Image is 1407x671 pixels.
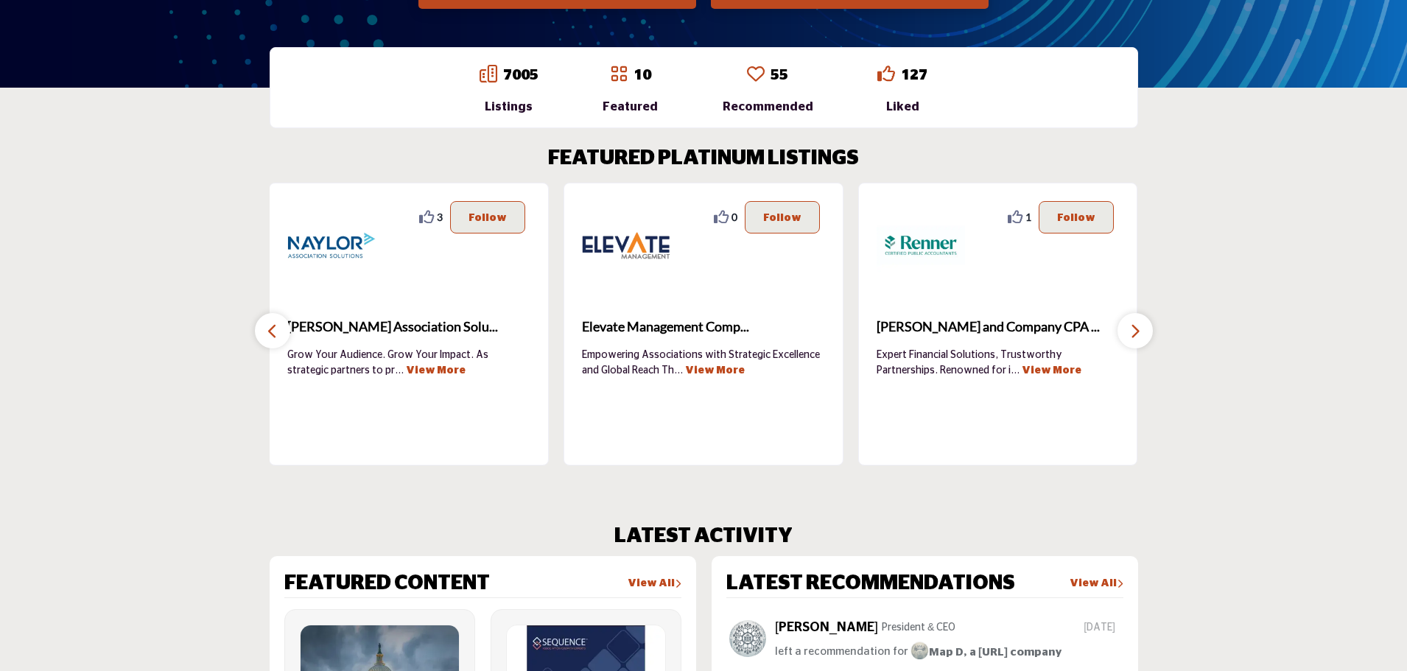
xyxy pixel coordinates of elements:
img: image [910,642,929,660]
a: 10 [634,68,651,82]
span: Elevate Management Comp... [582,317,825,337]
a: Go to Recommended [747,65,765,85]
div: Listings [480,98,538,116]
p: Follow [469,209,507,225]
a: View More [406,365,466,376]
button: Follow [745,201,820,233]
a: View All [628,577,681,591]
p: Expert Financial Solutions, Trustworthy Partnerships. Renowned for i [877,348,1120,377]
span: [PERSON_NAME] Association Solu... [287,317,530,337]
span: ... [1011,365,1020,376]
a: View More [1022,365,1081,376]
h2: LATEST RECOMMENDATIONS [726,572,1015,597]
h5: [PERSON_NAME] [775,620,878,636]
h2: FEATURED PLATINUM LISTINGS [548,147,859,172]
a: Go to Featured [610,65,628,85]
span: ... [395,365,404,376]
button: Follow [1039,201,1114,233]
i: Go to Liked [877,65,895,82]
p: Grow Your Audience. Grow Your Impact. As strategic partners to pr [287,348,530,377]
a: [PERSON_NAME] Association Solu... [287,307,530,347]
p: President & CEO [882,620,955,636]
a: 7005 [503,68,538,82]
img: Elevate Management Company [582,201,670,289]
a: 55 [771,68,788,82]
span: [PERSON_NAME] and Company CPA ... [877,317,1120,337]
a: 127 [901,68,927,82]
img: Renner and Company CPA PC [877,201,965,289]
p: Empowering Associations with Strategic Excellence and Global Reach Th [582,348,825,377]
div: Featured [603,98,658,116]
a: View All [1070,577,1123,591]
span: Map D, a [URL] company [910,647,1062,658]
div: Liked [877,98,927,116]
p: Follow [1057,209,1095,225]
img: Naylor Association Solutions [287,201,376,289]
a: [PERSON_NAME] and Company CPA ... [877,307,1120,347]
span: [DATE] [1084,620,1120,636]
span: 0 [731,209,737,225]
b: Naylor Association Solutions [287,307,530,347]
span: 1 [1025,209,1031,225]
a: Elevate Management Comp... [582,307,825,347]
b: Elevate Management Company [582,307,825,347]
span: left a recommendation for [775,647,908,658]
h2: LATEST ACTIVITY [614,524,793,549]
h2: FEATURED CONTENT [284,572,490,597]
p: Follow [763,209,801,225]
a: View More [685,365,745,376]
img: avtar-image [729,620,766,657]
button: Follow [450,201,525,233]
b: Renner and Company CPA PC [877,307,1120,347]
div: Recommended [723,98,813,116]
span: 3 [437,209,443,225]
a: imageMap D, a [URL] company [910,643,1062,661]
span: ... [674,365,683,376]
